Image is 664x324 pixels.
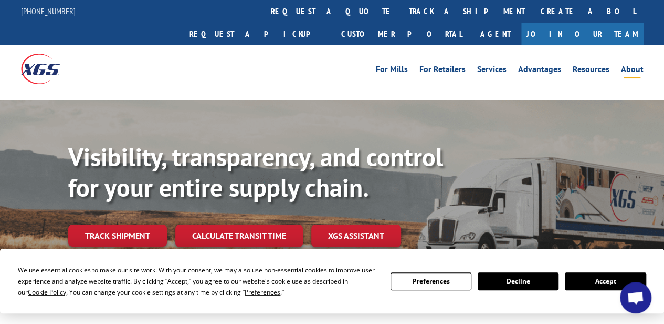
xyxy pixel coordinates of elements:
a: Open chat [620,282,651,313]
a: For Mills [376,65,408,77]
a: Agent [470,23,521,45]
span: Preferences [245,288,280,297]
a: Services [477,65,507,77]
button: Accept [565,272,646,290]
span: Cookie Policy [28,288,66,297]
a: About [621,65,644,77]
a: For Retailers [419,65,466,77]
a: Calculate transit time [175,225,303,247]
a: Request a pickup [182,23,333,45]
a: Customer Portal [333,23,470,45]
a: Advantages [518,65,561,77]
a: Resources [573,65,609,77]
a: Track shipment [68,225,167,247]
a: Join Our Team [521,23,644,45]
div: We use essential cookies to make our site work. With your consent, we may also use non-essential ... [18,265,377,298]
b: Visibility, transparency, and control for your entire supply chain. [68,140,443,204]
a: [PHONE_NUMBER] [21,6,76,16]
a: XGS ASSISTANT [311,225,401,247]
button: Preferences [391,272,471,290]
button: Decline [478,272,558,290]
